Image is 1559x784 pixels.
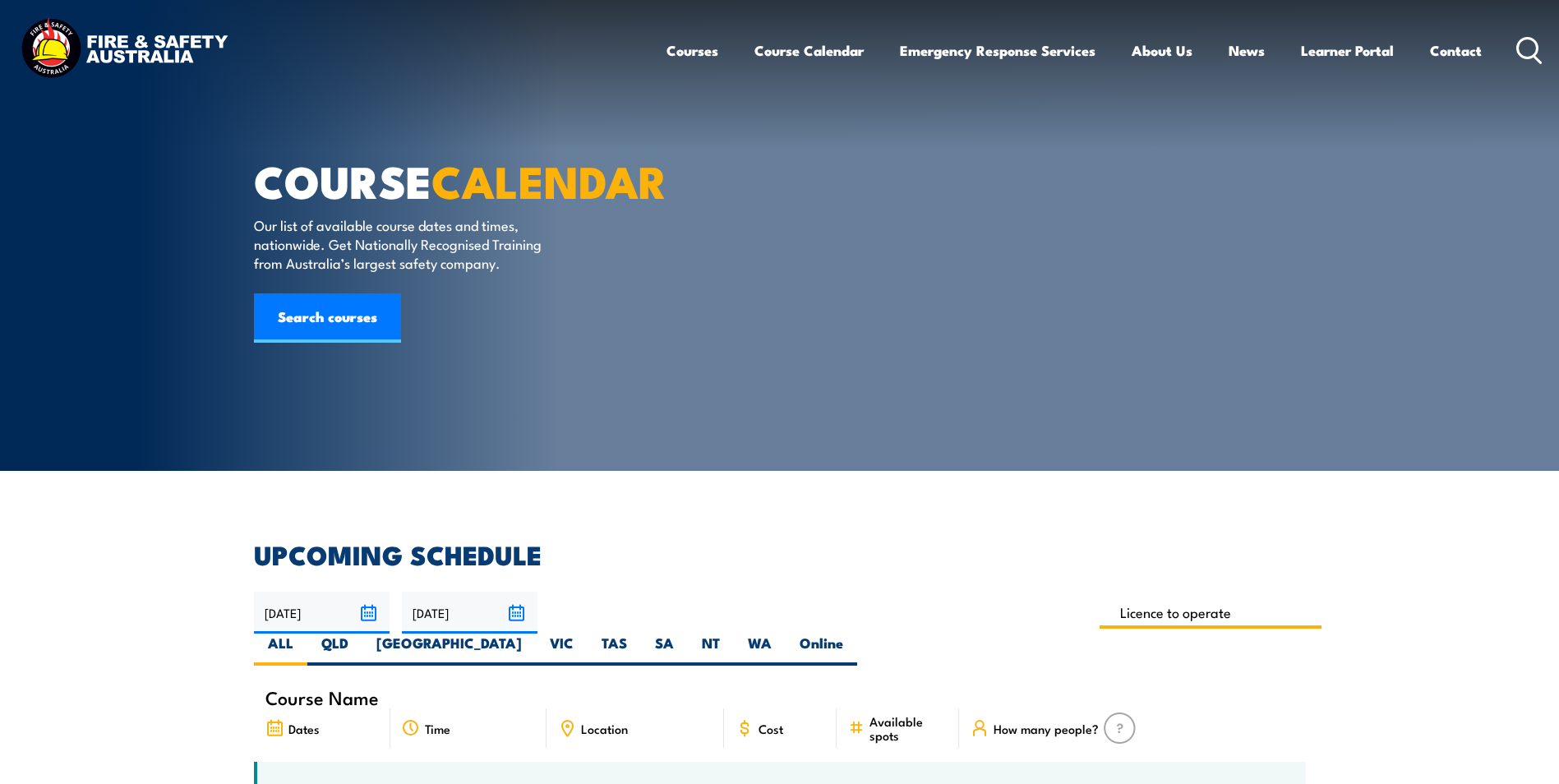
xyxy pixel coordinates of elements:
[688,634,734,666] label: NT
[402,592,537,634] input: To date
[869,714,948,742] span: Available spots
[588,634,641,666] label: TAS
[254,592,390,634] input: From date
[1229,29,1265,72] a: News
[307,634,362,666] label: QLD
[666,29,718,72] a: Courses
[1100,597,1322,629] input: Search Course
[431,145,667,214] strong: CALENDAR
[1132,29,1192,72] a: About Us
[254,542,1306,565] h2: UPCOMING SCHEDULE
[641,634,688,666] label: SA
[254,215,554,273] p: Our list of available course dates and times, nationwide. Get Nationally Recognised Training from...
[254,293,401,343] a: Search courses
[425,722,450,736] span: Time
[362,634,536,666] label: [GEOGRAPHIC_DATA]
[900,29,1095,72] a: Emergency Response Services
[734,634,786,666] label: WA
[754,29,864,72] a: Course Calendar
[1430,29,1482,72] a: Contact
[536,634,588,666] label: VIC
[254,634,307,666] label: ALL
[786,634,857,666] label: Online
[288,722,320,736] span: Dates
[581,722,628,736] span: Location
[265,690,379,704] span: Course Name
[759,722,783,736] span: Cost
[1301,29,1394,72] a: Learner Portal
[994,722,1099,736] span: How many people?
[254,161,660,200] h1: COURSE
